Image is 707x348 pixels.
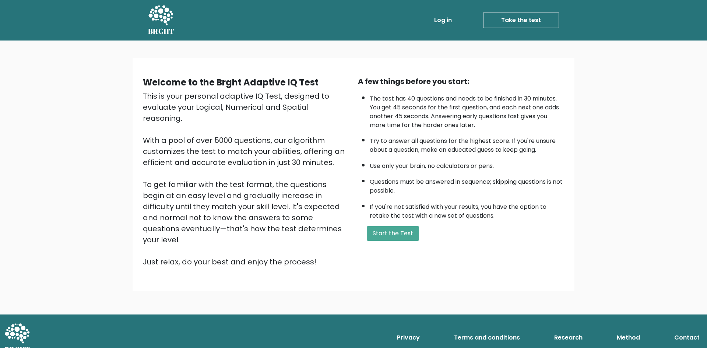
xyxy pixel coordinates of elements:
[370,133,564,154] li: Try to answer all questions for the highest score. If you're unsure about a question, make an edu...
[614,330,643,345] a: Method
[370,158,564,171] li: Use only your brain, no calculators or pens.
[367,226,419,241] button: Start the Test
[143,76,319,88] b: Welcome to the Brght Adaptive IQ Test
[394,330,423,345] a: Privacy
[148,27,175,36] h5: BRGHT
[358,76,564,87] div: A few things before you start:
[370,199,564,220] li: If you're not satisfied with your results, you have the option to retake the test with a new set ...
[671,330,703,345] a: Contact
[148,3,175,38] a: BRGHT
[451,330,523,345] a: Terms and conditions
[370,91,564,130] li: The test has 40 questions and needs to be finished in 30 minutes. You get 45 seconds for the firs...
[483,13,559,28] a: Take the test
[143,91,349,267] div: This is your personal adaptive IQ Test, designed to evaluate your Logical, Numerical and Spatial ...
[431,13,455,28] a: Log in
[551,330,585,345] a: Research
[370,174,564,195] li: Questions must be answered in sequence; skipping questions is not possible.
